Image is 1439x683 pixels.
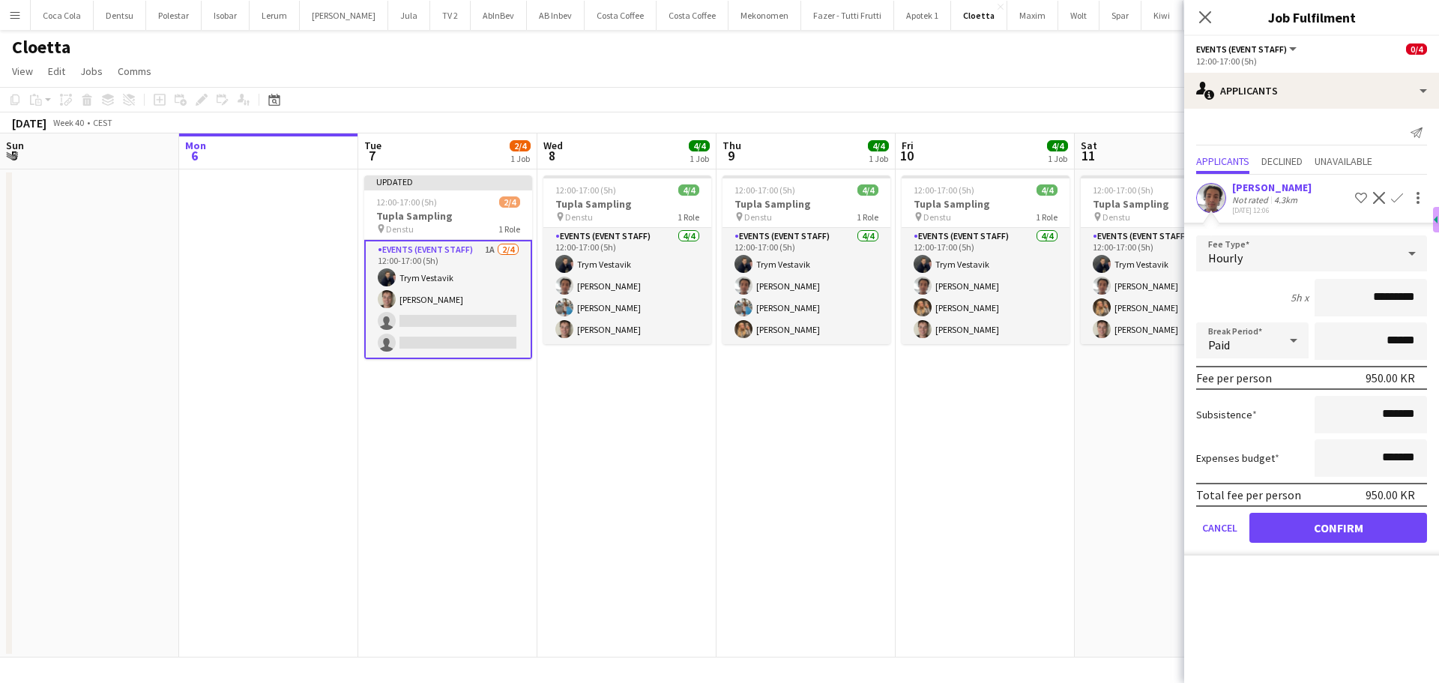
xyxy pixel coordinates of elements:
[734,184,795,196] span: 12:00-17:00 (5h)
[902,228,1070,344] app-card-role: Events (Event Staff)4/412:00-17:00 (5h)Trym Vestavik[PERSON_NAME][PERSON_NAME][PERSON_NAME]
[801,1,894,30] button: Fazer - Tutti Frutti
[202,1,250,30] button: Isobar
[1196,156,1249,166] span: Applicants
[1271,194,1300,205] div: 4.3km
[364,209,532,223] h3: Tupla Sampling
[250,1,300,30] button: Lerum
[899,147,914,164] span: 10
[1058,1,1099,30] button: Wolt
[93,117,112,128] div: CEST
[1081,197,1249,211] h3: Tupla Sampling
[118,64,151,78] span: Comms
[49,117,87,128] span: Week 40
[48,64,65,78] span: Edit
[364,175,532,187] div: Updated
[185,139,206,152] span: Mon
[857,211,878,223] span: 1 Role
[42,61,71,81] a: Edit
[1261,156,1303,166] span: Declined
[1081,139,1097,152] span: Sat
[498,223,520,235] span: 1 Role
[1048,153,1067,164] div: 1 Job
[6,139,24,152] span: Sun
[555,184,616,196] span: 12:00-17:00 (5h)
[6,61,39,81] a: View
[902,139,914,152] span: Fri
[1196,408,1257,421] label: Subsistence
[1196,513,1243,543] button: Cancel
[923,211,951,223] span: Denstu
[12,115,46,130] div: [DATE]
[1208,250,1243,265] span: Hourly
[902,175,1070,344] div: 12:00-17:00 (5h)4/4Tupla Sampling Denstu1 RoleEvents (Event Staff)4/412:00-17:00 (5h)Trym Vestavi...
[678,211,699,223] span: 1 Role
[1081,228,1249,344] app-card-role: Events (Event Staff)4/412:00-17:00 (5h)Trym Vestavik[PERSON_NAME][PERSON_NAME][PERSON_NAME]
[386,223,414,235] span: Denstu
[951,1,1007,30] button: Cloetta
[678,184,699,196] span: 4/4
[74,61,109,81] a: Jobs
[112,61,157,81] a: Comms
[430,1,471,30] button: TV 2
[1184,73,1439,109] div: Applicants
[1081,175,1249,344] app-job-card: 12:00-17:00 (5h)4/4Tupla Sampling Denstu1 RoleEvents (Event Staff)4/412:00-17:00 (5h)Trym Vestavi...
[1047,140,1068,151] span: 4/4
[585,1,657,30] button: Costa Coffee
[12,36,70,58] h1: Cloetta
[31,1,94,30] button: Coca Cola
[1196,43,1287,55] span: Events (Event Staff)
[543,175,711,344] app-job-card: 12:00-17:00 (5h)4/4Tupla Sampling Denstu1 RoleEvents (Event Staff)4/412:00-17:00 (5h)Trym Vestavi...
[510,140,531,151] span: 2/4
[94,1,146,30] button: Dentsu
[1232,194,1271,205] div: Not rated
[543,139,563,152] span: Wed
[1208,337,1230,352] span: Paid
[527,1,585,30] button: AB Inbev
[364,139,381,152] span: Tue
[1196,451,1279,465] label: Expenses budget
[728,1,801,30] button: Mekonomen
[1366,370,1415,385] div: 950.00 KR
[1366,487,1415,502] div: 950.00 KR
[720,147,741,164] span: 9
[543,228,711,344] app-card-role: Events (Event Staff)4/412:00-17:00 (5h)Trym Vestavik[PERSON_NAME][PERSON_NAME][PERSON_NAME]
[868,140,889,151] span: 4/4
[914,184,974,196] span: 12:00-17:00 (5h)
[541,147,563,164] span: 8
[146,1,202,30] button: Polestar
[1183,1,1238,30] button: Grilstad
[1232,181,1312,194] div: [PERSON_NAME]
[1079,147,1097,164] span: 11
[1196,55,1427,67] div: 12:00-17:00 (5h)
[364,240,532,359] app-card-role: Events (Event Staff)1A2/412:00-17:00 (5h)Trym Vestavik[PERSON_NAME]
[364,175,532,359] div: Updated12:00-17:00 (5h)2/4Tupla Sampling Denstu1 RoleEvents (Event Staff)1A2/412:00-17:00 (5h)Try...
[1007,1,1058,30] button: Maxim
[376,196,437,208] span: 12:00-17:00 (5h)
[722,228,890,344] app-card-role: Events (Event Staff)4/412:00-17:00 (5h)Trym Vestavik[PERSON_NAME][PERSON_NAME][PERSON_NAME]
[1196,370,1272,385] div: Fee per person
[690,153,709,164] div: 1 Job
[1093,184,1153,196] span: 12:00-17:00 (5h)
[12,64,33,78] span: View
[1315,156,1372,166] span: Unavailable
[1099,1,1141,30] button: Spar
[722,139,741,152] span: Thu
[471,1,527,30] button: AbInBev
[1037,184,1058,196] span: 4/4
[689,140,710,151] span: 4/4
[1036,211,1058,223] span: 1 Role
[894,1,951,30] button: Apotek 1
[902,197,1070,211] h3: Tupla Sampling
[362,147,381,164] span: 7
[388,1,430,30] button: Jula
[1196,43,1299,55] button: Events (Event Staff)
[543,197,711,211] h3: Tupla Sampling
[565,211,593,223] span: Denstu
[857,184,878,196] span: 4/4
[4,147,24,164] span: 5
[722,175,890,344] app-job-card: 12:00-17:00 (5h)4/4Tupla Sampling Denstu1 RoleEvents (Event Staff)4/412:00-17:00 (5h)Trym Vestavi...
[1184,7,1439,27] h3: Job Fulfilment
